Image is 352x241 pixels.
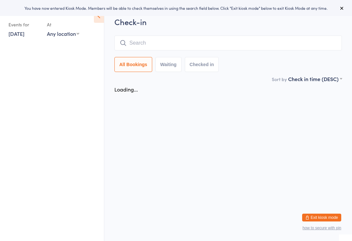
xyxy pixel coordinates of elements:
[47,30,79,37] div: Any location
[114,86,138,93] div: Loading...
[8,19,40,30] div: Events for
[8,30,24,37] a: [DATE]
[302,214,341,221] button: Exit kiosk mode
[288,75,342,82] div: Check in time (DESC)
[155,57,182,72] button: Waiting
[272,76,287,82] label: Sort by
[114,57,152,72] button: All Bookings
[114,35,342,50] input: Search
[302,226,341,230] button: how to secure with pin
[47,19,79,30] div: At
[10,5,342,11] div: You have now entered Kiosk Mode. Members will be able to check themselves in using the search fie...
[114,16,342,27] h2: Check-in
[185,57,219,72] button: Checked in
